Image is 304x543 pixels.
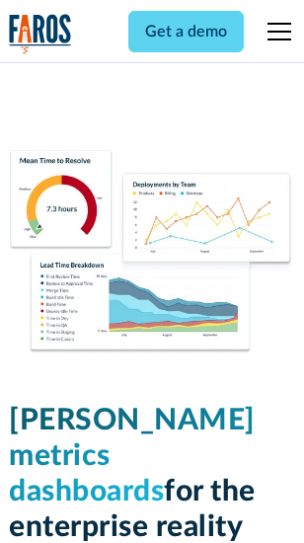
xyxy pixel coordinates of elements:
[9,406,256,506] span: [PERSON_NAME] metrics dashboards
[256,8,295,55] div: menu
[9,150,295,355] img: Dora Metrics Dashboard
[9,14,72,54] img: Logo of the analytics and reporting company Faros.
[128,11,244,52] a: Get a demo
[9,14,72,54] a: home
